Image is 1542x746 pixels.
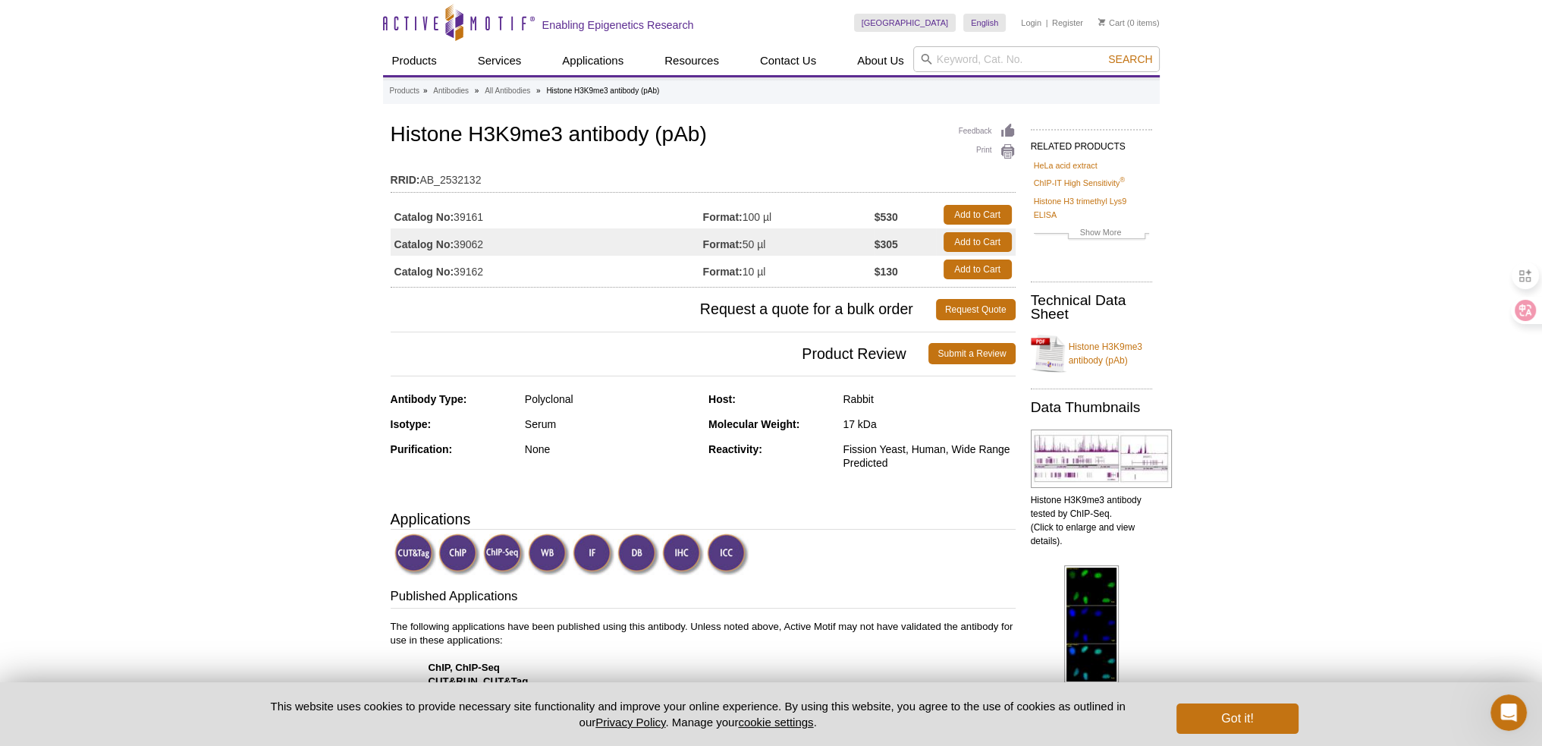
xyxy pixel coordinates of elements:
[751,46,825,75] a: Contact Us
[438,534,480,575] img: ChIP Validated
[394,534,436,575] img: CUT&Tag Validated
[1031,401,1152,414] h2: Data Thumbnails
[1021,17,1041,28] a: Login
[485,84,530,98] a: All Antibodies
[429,662,500,673] strong: ChIP, ChIP-Seq
[708,443,762,455] strong: Reactivity:
[1104,52,1157,66] button: Search
[433,84,469,98] a: Antibodies
[738,716,813,729] button: cookie settings
[1031,294,1152,321] h2: Technical Data Sheet
[469,46,531,75] a: Services
[383,46,446,75] a: Products
[854,14,956,32] a: [GEOGRAPHIC_DATA]
[708,418,799,430] strong: Molecular Weight:
[1098,18,1105,26] img: Your Cart
[703,228,875,256] td: 50 µl
[703,256,875,283] td: 10 µl
[708,393,736,405] strong: Host:
[391,443,453,455] strong: Purification:
[391,173,420,187] strong: RRID:
[423,87,428,95] li: »
[1176,704,1298,734] button: Got it!
[394,238,454,251] strong: Catalog No:
[1034,176,1125,190] a: ChIP-IT High Sensitivity®
[944,205,1012,225] a: Add to Cart
[391,299,936,320] span: Request a quote for a bulk order
[391,201,703,228] td: 39161
[1064,565,1119,684] img: Histone H3K9me3 antibody (pAb) tested by immunofluorescence.
[536,87,541,95] li: »
[843,392,1015,406] div: Rabbit
[595,716,665,729] a: Privacy Policy
[542,18,694,32] h2: Enabling Epigenetics Research
[1098,14,1160,32] li: (0 items)
[1034,194,1149,222] a: Histone H3 trimethyl Lys9 ELISA
[1031,331,1152,376] a: Histone H3K9me3 antibody (pAb)
[525,392,697,406] div: Polyclonal
[1034,159,1098,172] a: HeLa acid extract
[390,84,419,98] a: Products
[1052,17,1083,28] a: Register
[703,210,743,224] strong: Format:
[1031,129,1152,156] h2: RELATED PRODUCTS
[1108,53,1152,65] span: Search
[1031,493,1152,548] p: Histone H3K9me3 antibody tested by ChIP-Seq. (Click to enlarge and view details).
[843,442,1015,470] div: Fission Yeast, Human, Wide Range Predicted
[546,87,659,95] li: Histone H3K9me3 antibody (pAb)
[391,418,432,430] strong: Isotype:
[944,260,1012,279] a: Add to Cart
[703,238,743,251] strong: Format:
[394,265,454,279] strong: Catalog No:
[963,14,1006,32] a: English
[1098,17,1125,28] a: Cart
[391,587,1016,609] h3: Published Applications
[875,265,898,279] strong: $130
[553,46,633,75] a: Applications
[391,393,467,405] strong: Antibody Type:
[429,675,529,687] strong: CUT&RUN, CUT&Tag
[483,534,525,575] img: ChIP-Seq Validated
[394,210,454,224] strong: Catalog No:
[391,256,703,283] td: 39162
[655,46,728,75] a: Resources
[391,228,703,256] td: 39062
[944,232,1012,252] a: Add to Cart
[936,299,1016,320] a: Request Quote
[843,417,1015,431] div: 17 kDa
[525,417,697,431] div: Serum
[1031,430,1172,488] img: Histone H3K9me3 antibody tested by ChIP-Seq.
[928,343,1015,364] a: Submit a Review
[913,46,1160,72] input: Keyword, Cat. No.
[391,343,929,364] span: Product Review
[875,210,898,224] strong: $530
[1120,177,1125,184] sup: ®
[707,534,749,575] img: Immunocytochemistry Validated
[391,164,1016,188] td: AB_2532132
[1490,694,1527,731] iframe: Intercom live chat
[391,123,1016,149] h1: Histone H3K9me3 antibody (pAb)
[1034,225,1149,243] a: Show More
[391,508,1016,530] h3: Applications
[959,123,1016,140] a: Feedback
[848,46,913,75] a: About Us
[703,265,743,279] strong: Format:
[875,238,898,251] strong: $305
[528,534,570,575] img: Western Blot Validated
[662,534,704,575] img: Immunohistochemistry Validated
[1046,14,1048,32] li: |
[525,442,697,456] div: None
[573,534,614,575] img: Immunofluorescence Validated
[475,87,479,95] li: »
[959,143,1016,160] a: Print
[703,201,875,228] td: 100 µl
[617,534,659,575] img: Dot Blot Validated
[244,698,1152,730] p: This website uses cookies to provide necessary site functionality and improve your online experie...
